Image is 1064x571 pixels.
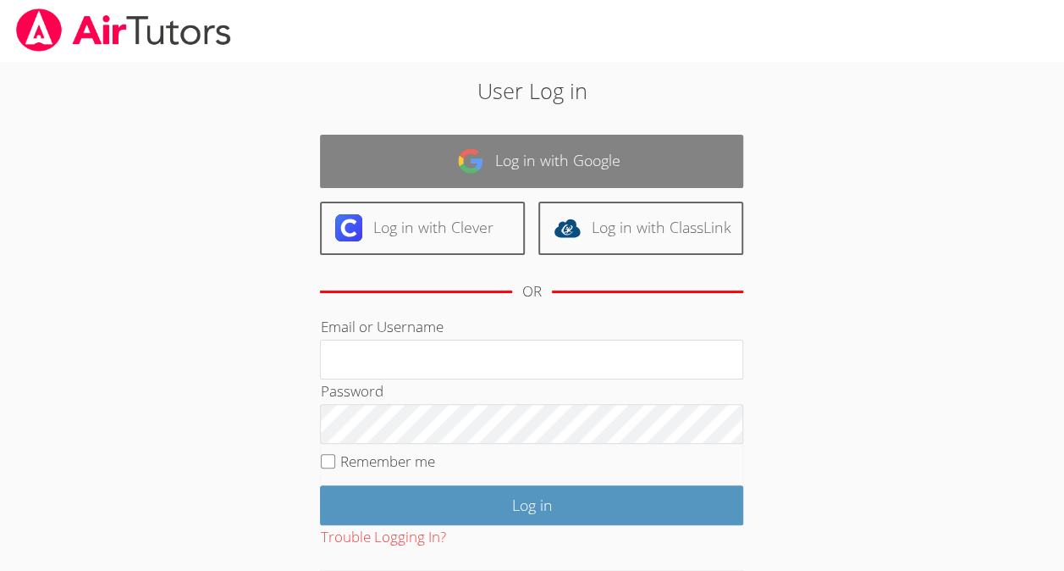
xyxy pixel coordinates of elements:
[245,75,819,107] h2: User Log in
[522,280,542,304] div: OR
[320,135,743,188] a: Log in with Google
[340,452,435,471] label: Remember me
[320,317,443,336] label: Email or Username
[457,147,484,175] img: google-logo-50288ca7cdecda66e5e0955fdab243c47b7ad437acaf1139b6f446037453330a.svg
[320,485,743,525] input: Log in
[320,525,445,550] button: Trouble Logging In?
[320,202,525,255] a: Log in with Clever
[538,202,743,255] a: Log in with ClassLink
[320,381,383,401] label: Password
[335,214,362,241] img: clever-logo-6eab21bc6e7a338710f1a6ff85c0baf02591cd810cc4098c63d3a4b26e2feb20.svg
[554,214,581,241] img: classlink-logo-d6bb404cc1216ec64c9a2012d9dc4662098be43eaf13dc465df04b49fa7ab582.svg
[14,8,233,52] img: airtutors_banner-c4298cdbf04f3fff15de1276eac7730deb9818008684d7c2e4769d2f7ddbe033.png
